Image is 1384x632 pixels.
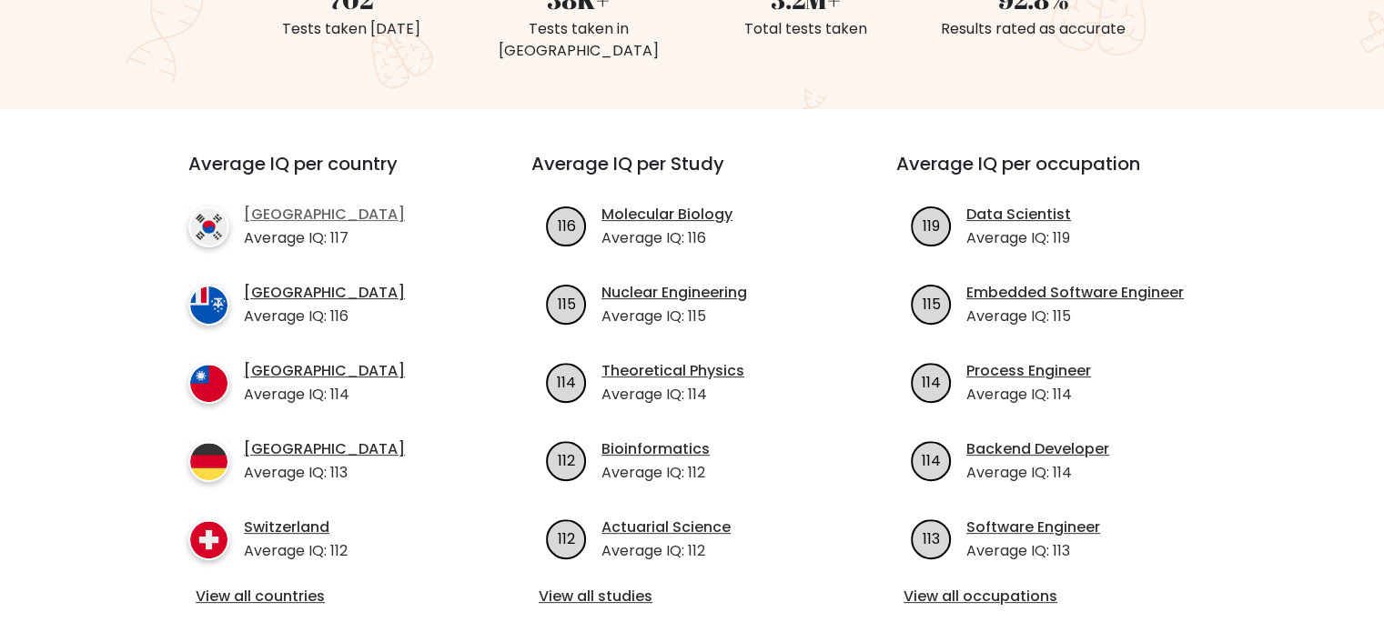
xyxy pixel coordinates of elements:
[244,204,405,226] a: [GEOGRAPHIC_DATA]
[923,527,940,548] text: 113
[601,517,731,538] a: Actuarial Science
[558,449,575,470] text: 112
[966,306,1184,327] p: Average IQ: 115
[244,306,405,327] p: Average IQ: 116
[966,438,1109,460] a: Backend Developer
[539,586,845,607] a: View all studies
[966,227,1071,249] p: Average IQ: 119
[188,441,229,482] img: country
[601,306,747,327] p: Average IQ: 115
[601,227,732,249] p: Average IQ: 116
[966,517,1100,538] a: Software Engineer
[244,384,405,406] p: Average IQ: 114
[188,363,229,404] img: country
[966,360,1091,382] a: Process Engineer
[923,215,940,236] text: 119
[244,540,348,562] p: Average IQ: 112
[188,285,229,326] img: country
[244,360,405,382] a: [GEOGRAPHIC_DATA]
[244,438,405,460] a: [GEOGRAPHIC_DATA]
[931,18,1136,40] div: Results rated as accurate
[244,282,405,304] a: [GEOGRAPHIC_DATA]
[244,462,405,484] p: Average IQ: 113
[531,153,853,196] h3: Average IQ per Study
[966,384,1091,406] p: Average IQ: 114
[476,18,682,62] div: Tests taken in [GEOGRAPHIC_DATA]
[601,384,744,406] p: Average IQ: 114
[904,586,1210,607] a: View all occupations
[601,438,710,460] a: Bioinformatics
[558,215,576,236] text: 116
[601,462,710,484] p: Average IQ: 112
[922,371,941,392] text: 114
[248,18,454,40] div: Tests taken [DATE]
[558,293,576,314] text: 115
[188,519,229,560] img: country
[558,527,575,548] text: 112
[601,204,732,226] a: Molecular Biology
[196,586,459,607] a: View all countries
[966,282,1184,304] a: Embedded Software Engineer
[966,462,1109,484] p: Average IQ: 114
[966,204,1071,226] a: Data Scientist
[601,360,744,382] a: Theoretical Physics
[896,153,1217,196] h3: Average IQ per occupation
[703,18,909,40] div: Total tests taken
[244,227,405,249] p: Average IQ: 117
[188,153,466,196] h3: Average IQ per country
[244,517,348,538] a: Switzerland
[188,206,229,247] img: country
[557,371,576,392] text: 114
[922,449,941,470] text: 114
[601,540,731,562] p: Average IQ: 112
[923,293,941,314] text: 115
[601,282,747,304] a: Nuclear Engineering
[966,540,1100,562] p: Average IQ: 113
